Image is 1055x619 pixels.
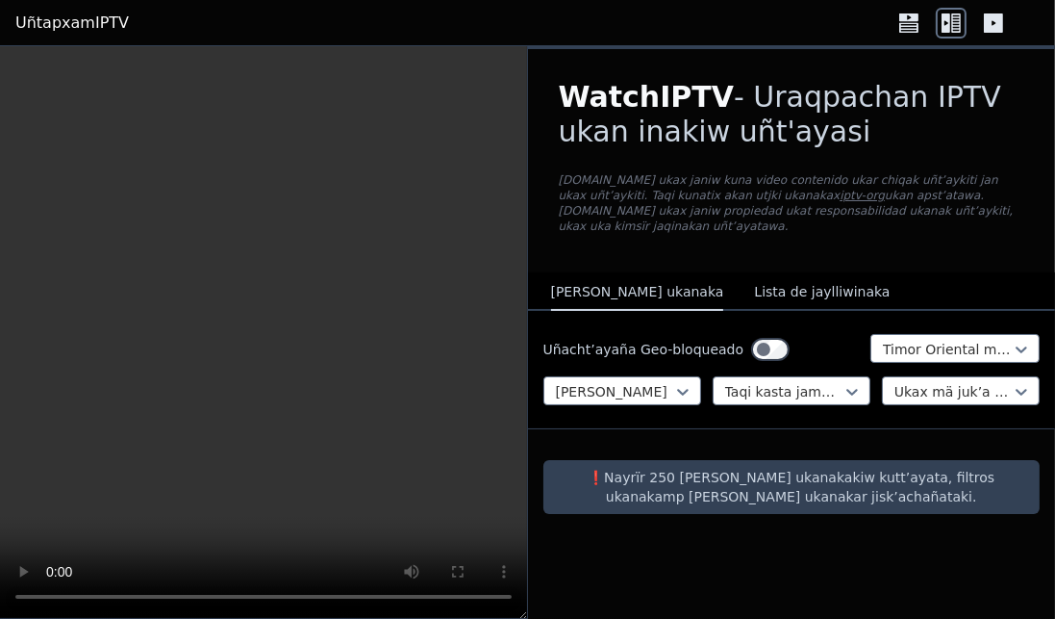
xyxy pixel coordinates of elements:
button: [PERSON_NAME] ukanaka [551,274,724,311]
a: UñtapxamIPTV [15,12,129,35]
button: Lista de jaylliwinaka [754,274,890,311]
font: UñtapxamIPTV [15,13,129,32]
font: [DOMAIN_NAME] ukax janiw kuna video contenido ukar chiqak uñt’aykiti jan ukax uñt’aykiti. Taqi ku... [559,173,998,202]
a: iptv-org [840,189,885,202]
font: Lista de jaylliwinaka [754,284,890,299]
font: - Uraqpachan IPTV ukan inakiw uñt'ayasi [559,80,1001,148]
font: [PERSON_NAME] ukanaka [551,284,724,299]
font: . [DOMAIN_NAME] ukax janiw propiedad ukat responsabilidad ukanak uñt’aykiti, ukax uka kimsïr jaqi... [559,189,1014,233]
font: WatchIPTV [559,80,735,114]
font: Uñacht’ayaña Geo-bloqueado [543,342,744,357]
font: ❗️Nayrïr 250 [PERSON_NAME] ukanakakiw kutt’ayata, filtros ukanakamp [PERSON_NAME] ukanakar jisk’a... [588,470,994,504]
font: ukan apst’atawa [885,189,980,202]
